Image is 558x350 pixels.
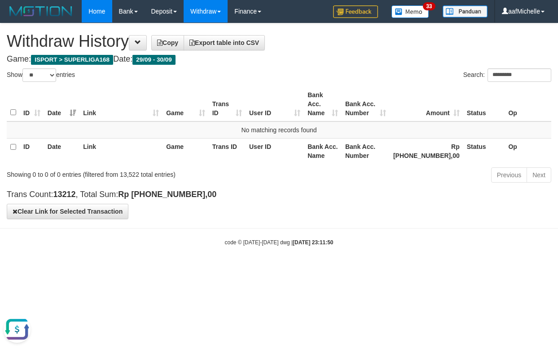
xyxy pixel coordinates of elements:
strong: Rp [PHONE_NUMBER],00 [118,190,216,199]
th: Bank Acc. Number [342,138,390,164]
th: Bank Acc. Number: activate to sort column ascending [342,87,390,121]
span: Export table into CSV [189,39,259,46]
th: Link [79,138,163,164]
th: ID: activate to sort column ascending [20,87,44,121]
th: Op [505,138,551,164]
th: ID [20,138,44,164]
th: Op [505,87,551,121]
th: Trans ID [209,138,246,164]
label: Search: [463,68,551,82]
img: MOTION_logo.png [7,4,75,18]
th: Date [44,138,79,164]
th: Game [163,138,208,164]
span: ISPORT > SUPERLIGA168 [31,55,113,65]
th: Link: activate to sort column ascending [79,87,163,121]
span: 33 [423,2,435,10]
th: User ID: activate to sort column ascending [246,87,304,121]
td: No matching records found [7,121,551,139]
h1: Withdraw History [7,32,551,50]
th: Status [463,87,505,121]
strong: Rp [PHONE_NUMBER],00 [393,143,460,159]
button: Clear Link for Selected Transaction [7,204,128,219]
small: code © [DATE]-[DATE] dwg | [225,239,334,246]
label: Show entries [7,68,75,82]
select: Showentries [22,68,56,82]
th: Bank Acc. Name [304,138,342,164]
img: panduan.png [443,5,488,18]
th: User ID [246,138,304,164]
div: Showing 0 to 0 of 0 entries (filtered from 13,522 total entries) [7,166,226,179]
h4: Trans Count: , Total Sum: [7,190,551,199]
a: Previous [491,167,527,183]
th: Amount: activate to sort column ascending [390,87,463,121]
img: Feedback.jpg [333,5,378,18]
a: Next [527,167,551,183]
span: 29/09 - 30/09 [132,55,176,65]
button: Open LiveChat chat widget [4,4,31,31]
a: Export table into CSV [184,35,265,50]
img: Button%20Memo.svg [391,5,429,18]
th: Date: activate to sort column ascending [44,87,79,121]
th: Status [463,138,505,164]
h4: Game: Date: [7,55,551,64]
a: Copy [151,35,184,50]
th: Game: activate to sort column ascending [163,87,208,121]
th: Bank Acc. Name: activate to sort column ascending [304,87,342,121]
strong: [DATE] 23:11:50 [293,239,333,246]
input: Search: [488,68,551,82]
th: Trans ID: activate to sort column ascending [209,87,246,121]
strong: 13212 [53,190,75,199]
span: Copy [157,39,178,46]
